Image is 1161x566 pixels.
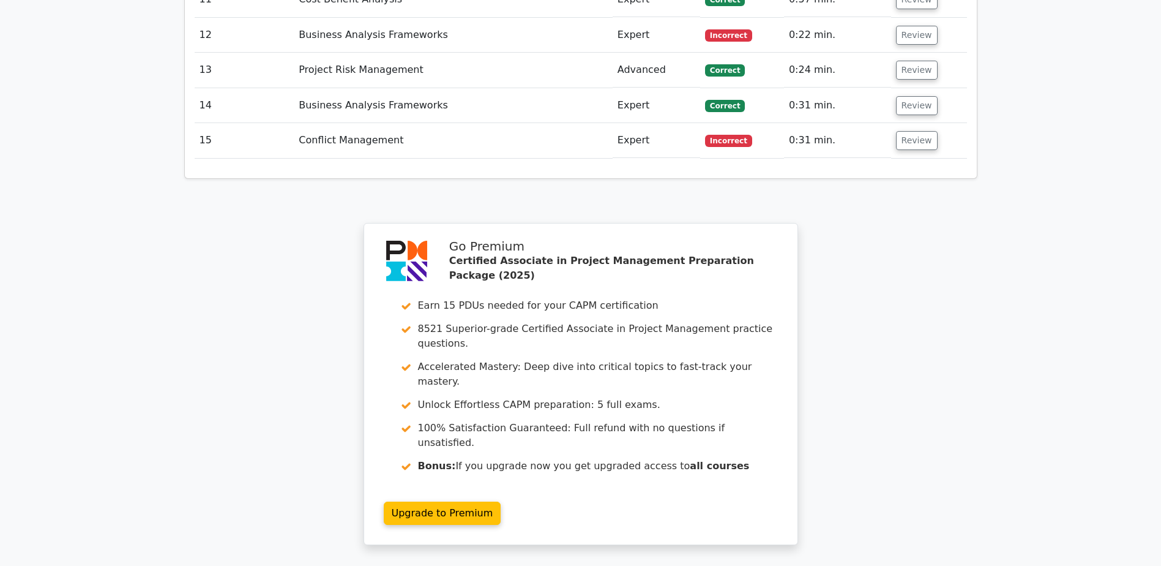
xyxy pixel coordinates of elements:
[195,88,294,123] td: 14
[784,88,891,123] td: 0:31 min.
[613,123,700,158] td: Expert
[784,18,891,53] td: 0:22 min.
[896,131,938,150] button: Review
[195,18,294,53] td: 12
[705,64,745,77] span: Correct
[784,53,891,88] td: 0:24 min.
[195,123,294,158] td: 15
[294,88,613,123] td: Business Analysis Frameworks
[705,100,745,112] span: Correct
[294,18,613,53] td: Business Analysis Frameworks
[896,26,938,45] button: Review
[613,53,700,88] td: Advanced
[896,61,938,80] button: Review
[613,88,700,123] td: Expert
[195,53,294,88] td: 13
[705,135,752,147] span: Incorrect
[294,53,613,88] td: Project Risk Management
[784,123,891,158] td: 0:31 min.
[384,502,501,525] a: Upgrade to Premium
[294,123,613,158] td: Conflict Management
[705,29,752,42] span: Incorrect
[896,96,938,115] button: Review
[613,18,700,53] td: Expert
